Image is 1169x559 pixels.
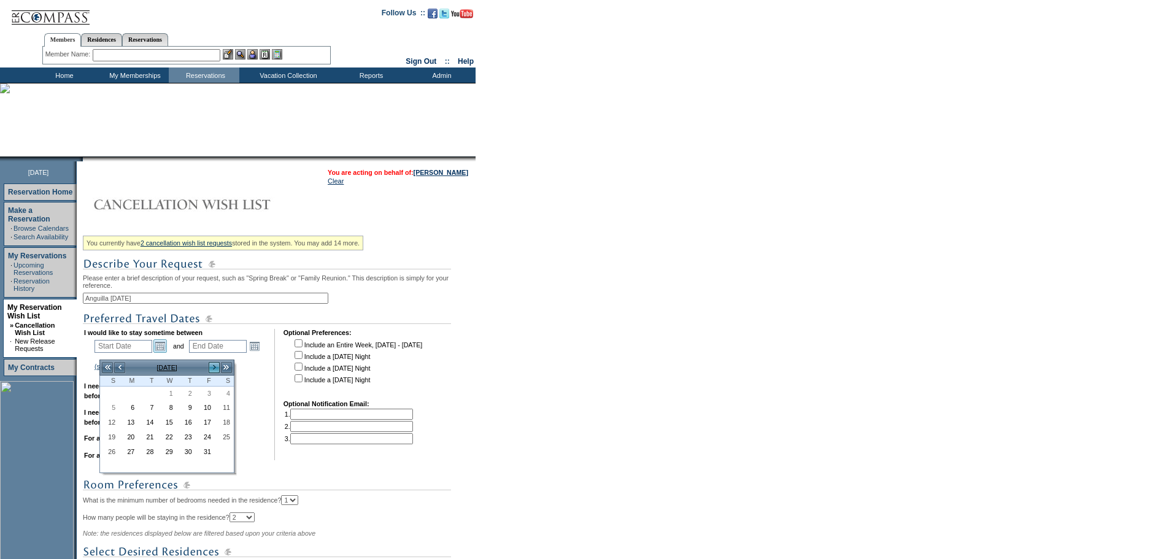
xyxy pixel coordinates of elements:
a: New Release Requests [15,337,55,352]
td: · [10,225,12,232]
a: Help [458,57,474,66]
td: My Memberships [98,67,169,83]
a: Residences [81,33,122,46]
a: My Contracts [8,363,55,372]
td: 1. [285,409,413,420]
img: b_calculator.gif [272,49,282,60]
input: Date format: M/D/Y. Shortcut keys: [T] for Today. [UP] or [.] for Next Day. [DOWN] or [,] for Pre... [95,340,152,353]
b: » [10,322,14,329]
td: Wednesday, October 22, 2025 [157,430,176,444]
a: 24 [196,430,214,444]
span: :: [445,57,450,66]
td: Wednesday, October 29, 2025 [157,444,176,459]
img: subTtlRoomPreferences.gif [83,477,451,493]
td: Tuesday, October 21, 2025 [138,430,157,444]
a: 12 [101,415,118,429]
td: Thursday, October 30, 2025 [177,444,196,459]
a: Upcoming Reservations [14,261,53,276]
b: I need a maximum of [84,409,149,416]
span: 4 [215,389,233,398]
img: blank.gif [83,156,84,161]
td: Friday, October 17, 2025 [196,415,215,430]
a: 2 cancellation wish list requests [141,239,232,247]
th: Tuesday [138,376,157,387]
td: Monday, October 06, 2025 [119,400,138,415]
td: Thursday, October 23, 2025 [177,430,196,444]
td: · [10,233,12,241]
td: Monday, October 13, 2025 [119,415,138,430]
img: View [235,49,245,60]
span: 2 [177,389,195,398]
a: Reservation History [14,277,50,292]
td: Saturday, October 11, 2025 [215,400,234,415]
a: 10 [196,401,214,414]
a: Become our fan on Facebook [428,12,438,20]
a: Clear [328,177,344,185]
td: Wednesday, October 08, 2025 [157,400,176,415]
a: 28 [139,445,156,458]
div: Member Name: [45,49,93,60]
td: Friday, October 10, 2025 [196,400,215,415]
b: For a maximum of [84,452,141,459]
img: Impersonate [247,49,258,60]
a: My Reservations [8,252,66,260]
b: Optional Preferences: [284,329,352,336]
td: Home [28,67,98,83]
a: 17 [196,415,214,429]
td: Follow Us :: [382,7,425,22]
a: Reservations [122,33,168,46]
th: Friday [196,376,215,387]
td: Reports [334,67,405,83]
a: > [208,361,220,374]
a: 16 [177,415,195,429]
td: Include an Entire Week, [DATE] - [DATE] Include a [DATE] Night Include a [DATE] Night Include a [... [292,337,422,391]
a: 9 [177,401,195,414]
a: 13 [120,415,137,429]
span: You are acting on behalf of: [328,169,468,176]
a: Make a Reservation [8,206,50,223]
a: 20 [120,430,137,444]
b: For a minimum of [84,434,139,442]
a: 18 [215,415,233,429]
input: Date format: M/D/Y. Shortcut keys: [T] for Today. [UP] or [.] for Next Day. [DOWN] or [,] for Pre... [189,340,247,353]
td: Thursday, October 09, 2025 [177,400,196,415]
a: Open the calendar popup. [153,339,167,353]
img: promoShadowLeftCorner.gif [79,156,83,161]
td: Friday, October 31, 2025 [196,444,215,459]
span: 5 [101,403,118,412]
a: << [101,361,114,374]
a: 7 [139,401,156,414]
a: Sign Out [406,57,436,66]
a: 23 [177,430,195,444]
b: I would like to stay sometime between [84,329,203,336]
img: b_edit.gif [223,49,233,60]
div: You currently have stored in the system. You may add 14 more. [83,236,363,250]
b: I need a minimum of [84,382,147,390]
td: Reservations [169,67,239,83]
span: [DATE] [28,169,49,176]
a: Search Availability [14,233,68,241]
td: Sunday, October 12, 2025 [100,415,119,430]
td: Monday, October 27, 2025 [119,444,138,459]
a: 21 [139,430,156,444]
a: Follow us on Twitter [439,12,449,20]
a: 30 [177,445,195,458]
td: [DATE] [126,361,208,374]
a: Cancellation Wish List [15,322,55,336]
img: Become our fan on Facebook [428,9,438,18]
td: · [10,337,14,352]
a: Open the calendar popup. [248,339,261,353]
a: 8 [158,401,176,414]
td: · [10,261,12,276]
td: Monday, October 20, 2025 [119,430,138,444]
a: 22 [158,430,176,444]
td: Tuesday, October 28, 2025 [138,444,157,459]
img: Reservations [260,49,270,60]
th: Monday [119,376,138,387]
a: 19 [101,430,118,444]
span: 3 [196,389,214,398]
a: Subscribe to our YouTube Channel [451,12,473,20]
img: Follow us on Twitter [439,9,449,18]
th: Saturday [215,376,234,387]
td: Thursday, October 16, 2025 [177,415,196,430]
